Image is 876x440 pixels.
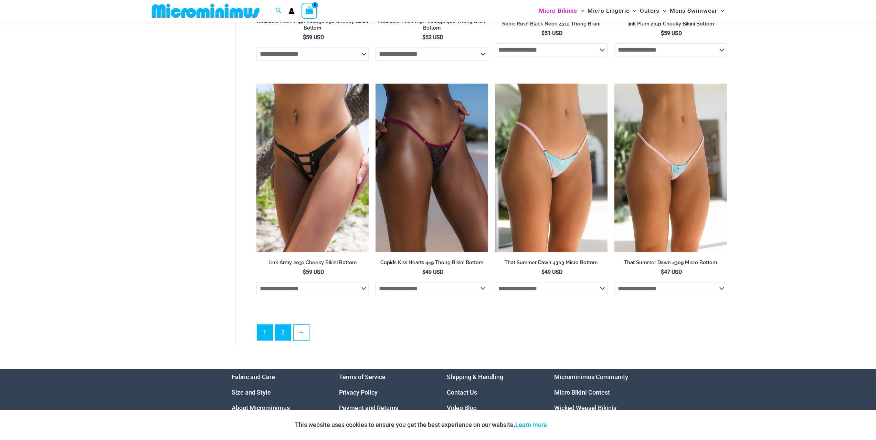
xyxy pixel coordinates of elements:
a: Cupids Kiss Hearts 449 Thong 01Cupids Kiss Hearts 323 Underwire Top 449 Thong 05Cupids Kiss Heart... [376,84,488,252]
a: → [294,325,309,340]
bdi: 53 USD [422,34,443,41]
a: Privacy Policy [339,389,378,396]
span: $ [422,269,425,275]
a: Microminimus Community [554,373,628,380]
span: Outers [640,2,659,20]
h2: Link Army 2031 Cheeky Bikini Bottom [256,259,369,266]
img: That Summer Dawn 4303 Micro 01 [495,84,608,252]
bdi: 47 USD [661,269,682,275]
h2: Reckless Mesh High Voltage 296 Cheeky Bikini Bottom [256,18,369,31]
nav: Menu [554,369,645,416]
a: That Summer Dawn 4303 Micro 01That Summer Dawn 3063 Tri Top 4303 Micro 05That Summer Dawn 3063 Tr... [495,84,608,252]
img: Cupids Kiss Hearts 449 Thong 01 [376,84,488,252]
a: Size and Style [232,389,271,396]
a: About Microminimus [232,404,290,411]
span: $ [661,269,664,275]
span: Menu Toggle [659,2,666,20]
a: Micro Bikini Contest [554,389,610,396]
h2: That Summer Dawn 4309 Micro Bottom [614,259,727,266]
aside: Footer Widget 2 [339,369,430,416]
span: Menu Toggle [630,2,636,20]
a: That Summer Dawn 4309 Micro Bottom [614,259,727,268]
button: Accept [552,417,581,433]
span: $ [303,34,306,41]
bdi: 59 USD [303,34,324,41]
img: MM SHOP LOGO FLAT [149,3,262,19]
bdi: 51 USD [541,30,562,36]
bdi: 49 USD [422,269,443,275]
span: $ [422,34,425,41]
span: Menu Toggle [577,2,584,20]
a: Page 2 [275,325,291,340]
img: That Summer Dawn 4309 Micro 02 [614,84,727,252]
a: Payment and Returns [339,404,398,411]
a: Fabric and Care [232,373,275,380]
a: Cupids Kiss Hearts 449 Thong Bikini Bottom [376,259,488,268]
span: Page 1 [257,325,273,340]
img: Link Army 2031 Cheeky 01 [256,84,369,252]
span: Micro Lingerie [588,2,630,20]
a: Search icon link [275,7,282,15]
a: Sonic Rush Black Neon 4312 Thong Bikini [495,21,608,30]
nav: Product Pagination [256,324,727,344]
a: Wicked Weasel Bikinis [554,404,616,411]
a: Video Blog [447,404,477,411]
h2: Reckless Mesh High Voltage 466 Thong Bikini Bottom [376,18,488,31]
a: Link Army 2031 Cheeky Bikini Bottom [256,259,369,268]
nav: Site Navigation [536,1,727,21]
bdi: 49 USD [541,269,562,275]
a: Link Army 2031 Cheeky 01Link Army 2031 Cheeky 02Link Army 2031 Cheeky 02 [256,84,369,252]
h2: Sonic Rush Black Neon 4312 Thong Bikini [495,21,608,27]
aside: Footer Widget 4 [554,369,645,416]
aside: Footer Widget 1 [232,369,322,416]
a: link Plum 2031 Cheeky Bikini Bottom [614,21,727,30]
a: Micro BikinisMenu ToggleMenu Toggle [537,2,586,20]
a: OutersMenu ToggleMenu Toggle [638,2,668,20]
nav: Menu [232,369,322,416]
bdi: 59 USD [303,269,324,275]
a: Micro LingerieMenu ToggleMenu Toggle [586,2,638,20]
a: Mens SwimwearMenu ToggleMenu Toggle [668,2,726,20]
span: Micro Bikinis [539,2,577,20]
a: Reckless Mesh High Voltage 466 Thong Bikini Bottom [376,18,488,34]
span: Menu Toggle [717,2,724,20]
bdi: 59 USD [661,30,682,36]
a: That Summer Dawn 4309 Micro 02That Summer Dawn 4309 Micro 01That Summer Dawn 4309 Micro 01 [614,84,727,252]
a: Shipping & Handling [447,373,503,380]
aside: Footer Widget 3 [447,369,537,416]
a: View Shopping Cart, empty [302,3,317,19]
h2: That Summer Dawn 4303 Micro Bottom [495,259,608,266]
h2: Cupids Kiss Hearts 449 Thong Bikini Bottom [376,259,488,266]
span: Mens Swimwear [670,2,717,20]
a: Terms of Service [339,373,386,380]
span: $ [303,269,306,275]
span: $ [541,269,545,275]
a: Reckless Mesh High Voltage 296 Cheeky Bikini Bottom [256,18,369,34]
a: Learn more [515,421,547,428]
span: $ [541,30,545,36]
span: $ [661,30,664,36]
nav: Menu [339,369,430,416]
a: That Summer Dawn 4303 Micro Bottom [495,259,608,268]
h2: link Plum 2031 Cheeky Bikini Bottom [614,21,727,27]
a: Contact Us [447,389,477,396]
nav: Menu [447,369,537,416]
a: Account icon link [288,8,295,14]
p: This website uses cookies to ensure you get the best experience on our website. [295,420,547,430]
